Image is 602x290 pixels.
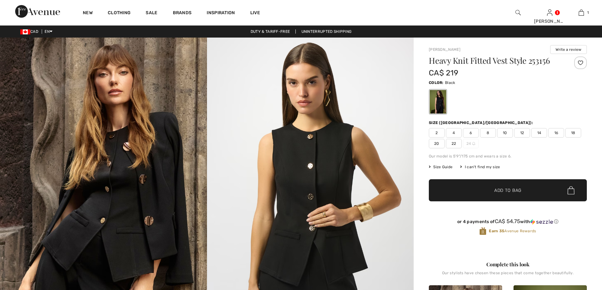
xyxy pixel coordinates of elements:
div: Our model is 5'9"/175 cm and wears a size 6. [429,153,587,159]
img: 1ère Avenue [15,5,60,18]
span: Add to Bag [494,187,521,194]
div: Size ([GEOGRAPHIC_DATA]/[GEOGRAPHIC_DATA]): [429,120,534,126]
span: 4 [446,128,462,138]
span: CAD [20,29,41,34]
span: 20 [429,139,445,148]
span: 1 [587,10,589,15]
div: Complete this look [429,261,587,268]
span: 12 [514,128,530,138]
span: 10 [497,128,513,138]
span: 6 [463,128,479,138]
span: Inspiration [207,10,235,17]
img: My Info [547,9,552,16]
span: 18 [565,128,581,138]
div: I can't find my size [460,164,500,170]
button: Write a review [550,45,587,54]
div: [PERSON_NAME] [534,18,565,25]
div: or 4 payments of with [429,218,587,225]
img: Avenue Rewards [479,227,486,235]
div: Black [430,90,446,114]
a: [PERSON_NAME] [429,47,460,52]
span: 16 [548,128,564,138]
span: 22 [446,139,462,148]
a: Sale [146,10,157,17]
span: Size Guide [429,164,453,170]
span: CA$ 54.75 [495,218,520,224]
img: Canadian Dollar [20,29,30,34]
span: 24 [463,139,479,148]
a: 1 [566,9,597,16]
div: or 4 payments ofCA$ 54.75withSezzle Click to learn more about Sezzle [429,218,587,227]
img: Bag.svg [568,186,575,194]
span: 8 [480,128,496,138]
iframe: Opens a widget where you can chat to one of our agents [562,243,596,258]
span: Avenue Rewards [489,228,536,234]
div: Our stylists have chosen these pieces that come together beautifully. [429,271,587,280]
span: Black [445,80,455,85]
span: 14 [531,128,547,138]
img: ring-m.svg [472,142,475,145]
a: Live [250,9,260,16]
span: EN [45,29,52,34]
h1: Heavy Knit Fitted Vest Style 253156 [429,56,561,65]
a: Brands [173,10,192,17]
img: My Bag [579,9,584,16]
strong: Earn 35 [489,229,504,233]
a: Clothing [108,10,131,17]
span: Color: [429,80,444,85]
img: Sezzle [530,219,553,225]
a: Sign In [547,9,552,15]
img: search the website [515,9,521,16]
button: Add to Bag [429,179,587,201]
a: New [83,10,93,17]
span: CA$ 219 [429,68,458,77]
span: 2 [429,128,445,138]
